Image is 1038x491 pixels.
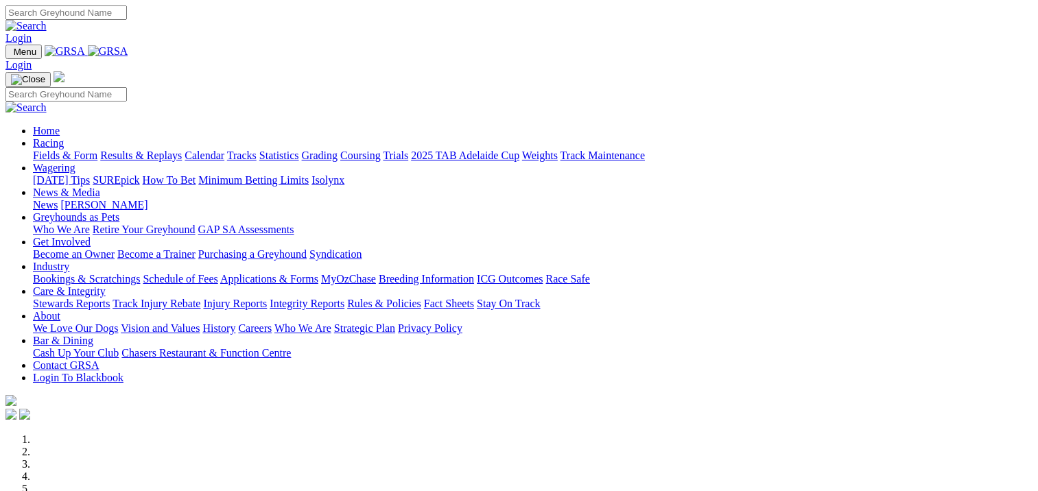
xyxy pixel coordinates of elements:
a: Stay On Track [477,298,540,309]
a: Chasers Restaurant & Function Centre [121,347,291,359]
img: twitter.svg [19,409,30,420]
a: Vision and Values [121,322,200,334]
a: Care & Integrity [33,285,106,297]
div: Care & Integrity [33,298,1033,310]
img: facebook.svg [5,409,16,420]
a: SUREpick [93,174,139,186]
img: logo-grsa-white.png [54,71,64,82]
a: About [33,310,60,322]
button: Toggle navigation [5,45,42,59]
a: Careers [238,322,272,334]
a: Rules & Policies [347,298,421,309]
input: Search [5,5,127,20]
a: Become a Trainer [117,248,196,260]
a: MyOzChase [321,273,376,285]
div: Bar & Dining [33,347,1033,359]
a: Track Injury Rebate [113,298,200,309]
a: Track Maintenance [561,149,645,161]
a: ICG Outcomes [477,273,543,285]
a: Applications & Forms [220,273,318,285]
div: News & Media [33,199,1033,211]
a: News & Media [33,187,100,198]
a: Greyhounds as Pets [33,211,119,223]
a: Schedule of Fees [143,273,217,285]
a: Fact Sheets [424,298,474,309]
a: Contact GRSA [33,359,99,371]
a: Login To Blackbook [33,372,123,383]
a: Who We Are [33,224,90,235]
a: Syndication [309,248,362,260]
a: Bar & Dining [33,335,93,346]
a: Privacy Policy [398,322,462,334]
a: News [33,199,58,211]
a: Injury Reports [203,298,267,309]
a: Home [33,125,60,136]
img: Search [5,101,47,114]
div: Wagering [33,174,1033,187]
a: Stewards Reports [33,298,110,309]
a: History [202,322,235,334]
a: Become an Owner [33,248,115,260]
a: Strategic Plan [334,322,395,334]
div: Industry [33,273,1033,285]
span: Menu [14,47,36,57]
img: logo-grsa-white.png [5,395,16,406]
div: About [33,322,1033,335]
a: [DATE] Tips [33,174,90,186]
img: GRSA [45,45,85,58]
a: Industry [33,261,69,272]
a: Breeding Information [379,273,474,285]
a: Calendar [185,149,224,161]
a: Grading [302,149,338,161]
a: Statistics [259,149,299,161]
a: Purchasing a Greyhound [198,248,307,260]
img: Search [5,20,47,32]
a: We Love Our Dogs [33,322,118,334]
a: Coursing [340,149,381,161]
a: Wagering [33,162,75,173]
a: Trials [383,149,408,161]
a: Login [5,32,32,44]
a: Retire Your Greyhound [93,224,196,235]
div: Racing [33,149,1033,162]
a: Fields & Form [33,149,97,161]
a: Results & Replays [100,149,182,161]
img: GRSA [88,45,128,58]
a: Tracks [227,149,257,161]
a: GAP SA Assessments [198,224,294,235]
div: Greyhounds as Pets [33,224,1033,236]
a: 2025 TAB Adelaide Cup [411,149,519,161]
a: Login [5,59,32,71]
a: Who We Are [274,322,331,334]
a: Weights [522,149,558,161]
a: Bookings & Scratchings [33,273,140,285]
input: Search [5,87,127,101]
button: Toggle navigation [5,72,51,87]
a: [PERSON_NAME] [60,199,148,211]
img: Close [11,74,45,85]
a: Racing [33,137,64,149]
a: How To Bet [143,174,196,186]
a: Cash Up Your Club [33,347,119,359]
a: Minimum Betting Limits [198,174,309,186]
div: Get Involved [33,248,1033,261]
a: Isolynx [311,174,344,186]
a: Integrity Reports [270,298,344,309]
a: Get Involved [33,236,91,248]
a: Race Safe [545,273,589,285]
